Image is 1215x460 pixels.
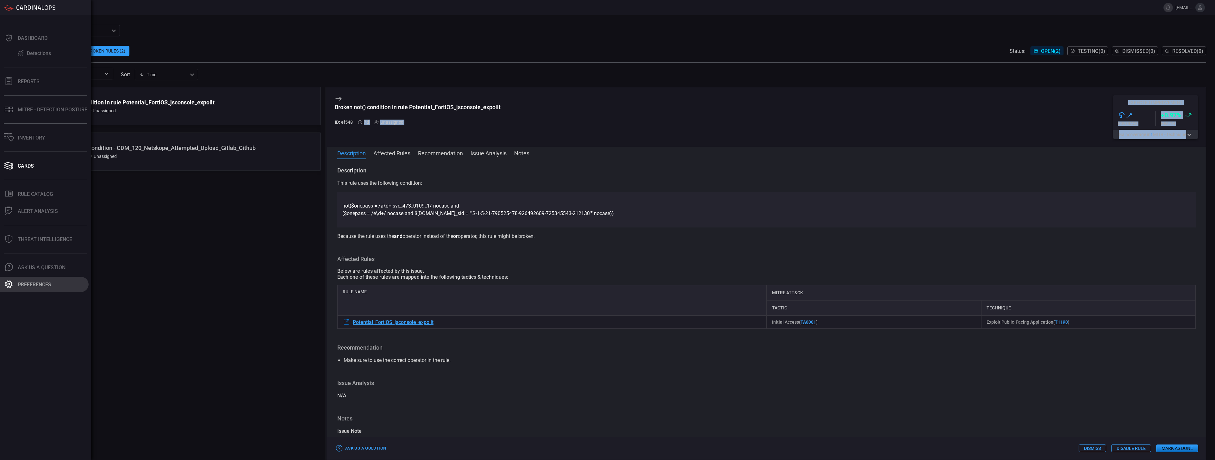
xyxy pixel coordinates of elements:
[767,285,1196,300] div: MITRE ATT&CK
[1118,121,1156,126] div: Coverage
[1161,121,1199,126] div: Health
[470,149,507,157] button: Issue Analysis
[1055,320,1068,325] a: T1190
[18,107,87,113] div: MITRE - Detection Posture
[337,285,767,315] div: Rule Name
[337,255,1196,263] h3: Affected Rules
[337,167,1196,174] h3: Description
[87,154,117,159] div: Unassigned
[337,149,366,157] button: Description
[353,319,433,325] span: Potential_FortiOS_jsconsole_expolit
[342,203,614,216] code: not($onepass = /a\d+|svc_473_0109_1/ nocase and ($onepass = /e\d+/ nocase and $[DOMAIN_NAME]_sid ...
[453,233,458,239] strong: or
[18,78,40,84] div: Reports
[1111,444,1151,452] button: Disable Rule
[27,50,51,56] div: Detections
[121,71,130,78] label: sort
[86,108,116,113] div: Unassigned
[47,145,275,151] div: Possible typo in condition - CDM_120_Netskope_Attempted_Upload_Gitlab_Github
[337,379,1196,387] h3: Issue Analysis
[1078,48,1105,54] span: Testing ( 0 )
[18,163,34,169] div: Cards
[18,208,58,214] div: ALERT ANALYSIS
[1122,48,1155,54] span: Dismissed ( 0 )
[373,149,410,157] button: Affected Rules
[1010,48,1025,54] span: Status:
[1079,444,1106,452] button: Dismiss
[1162,47,1206,55] button: Resolved(0)
[1041,48,1061,54] span: Open ( 2 )
[18,135,45,141] div: Inventory
[139,71,188,78] div: Time
[418,149,463,157] button: Recommendation
[1172,48,1203,54] span: Resolved ( 0 )
[767,300,981,315] div: Tactic
[981,300,1196,315] div: Technique
[801,320,816,325] a: TA0001
[1031,47,1063,55] button: Open(2)
[394,233,402,239] strong: and
[344,357,1189,364] li: Make sure to use the correct operator in the rule.
[18,191,53,197] div: Rule Catalog
[337,233,1196,240] p: Because the rule uses the operator instead of the operator, this rule might be broken.
[337,274,1196,280] div: Each one of these rules are mapped into the following tactics & techniques:
[335,444,388,453] button: Ask Us a Question
[1113,130,1198,139] button: Gaincoverage in1MITRE technique
[18,264,65,270] div: Ask Us A Question
[1161,111,1181,119] h3: + 0.97 %
[514,149,529,157] button: Notes
[335,104,501,110] div: Broken not() condition in rule Potential_FortiOS_jsconsole_expolit
[337,379,1196,400] div: N/A
[1156,444,1198,452] button: Mark as Done
[18,282,51,288] div: Preferences
[1067,47,1108,55] button: Testing(0)
[102,69,111,78] button: Open
[337,179,1196,187] p: This rule uses the following condition:
[772,320,818,325] span: Initial Access ( )
[337,415,1196,422] h3: Notes
[337,344,1196,351] h3: Recommendation
[337,427,1196,435] div: Issue Note
[18,35,47,41] div: Dashboard
[337,268,1196,274] div: Below are rules affected by this issue.
[18,236,72,242] div: Threat Intelligence
[987,320,1069,325] span: Exploit Public-Facing Application ( )
[374,120,403,125] div: Unassigned
[364,120,369,125] span: Sep 30, 2025 12:29 AM
[335,120,353,125] h5: ID: ef548
[1150,132,1153,137] span: 1
[1175,5,1193,10] span: [EMAIL_ADDRESS][DOMAIN_NAME]
[1113,100,1198,105] h5: Expected Improvement
[47,99,275,106] div: Broken not() condition in rule Potential_FortiOS_jsconsole_expolit
[343,318,433,326] a: Potential_FortiOS_jsconsole_expolit
[83,46,129,56] div: Broken Rules (2)
[1112,47,1158,55] button: Dismissed(0)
